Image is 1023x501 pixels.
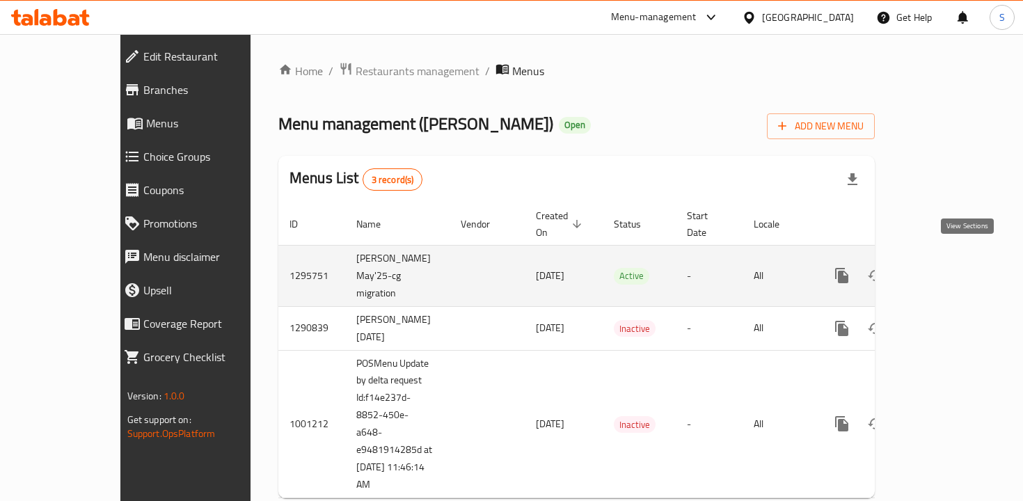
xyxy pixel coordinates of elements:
button: more [825,407,859,440]
a: Promotions [113,207,291,240]
td: - [676,245,743,306]
div: Menu-management [611,9,697,26]
nav: breadcrumb [278,62,875,80]
a: Menu disclaimer [113,240,291,273]
td: All [743,245,814,306]
span: [DATE] [536,267,564,285]
button: Change Status [859,312,892,345]
span: Upsell [143,282,280,299]
h2: Menus List [290,168,422,191]
li: / [328,63,333,79]
span: [DATE] [536,415,564,433]
span: Inactive [614,417,656,433]
a: Support.OpsPlatform [127,424,216,443]
td: 1290839 [278,306,345,350]
a: Upsell [113,273,291,307]
a: Coupons [113,173,291,207]
td: All [743,350,814,498]
button: more [825,259,859,292]
td: - [676,350,743,498]
span: Menu management ( [PERSON_NAME] ) [278,108,553,139]
th: Actions [814,203,970,246]
span: Branches [143,81,280,98]
div: Active [614,268,649,285]
a: Edit Restaurant [113,40,291,73]
span: Edit Restaurant [143,48,280,65]
td: - [676,306,743,350]
button: Change Status [859,407,892,440]
td: 1295751 [278,245,345,306]
span: S [999,10,1005,25]
div: Inactive [614,320,656,337]
span: Open [559,119,591,131]
span: Start Date [687,207,726,241]
a: Restaurants management [339,62,479,80]
td: [PERSON_NAME] [DATE] [345,306,450,350]
button: Add New Menu [767,113,875,139]
span: Menu disclaimer [143,248,280,265]
button: more [825,312,859,345]
span: Promotions [143,215,280,232]
div: Inactive [614,416,656,433]
a: Branches [113,73,291,106]
div: Total records count [363,168,423,191]
td: All [743,306,814,350]
span: Coverage Report [143,315,280,332]
span: Name [356,216,399,232]
table: enhanced table [278,203,970,499]
td: [PERSON_NAME] May'25-cg migration [345,245,450,306]
span: Choice Groups [143,148,280,165]
span: Status [614,216,659,232]
a: Menus [113,106,291,140]
td: 1001212 [278,350,345,498]
span: Version: [127,387,161,405]
div: Open [559,117,591,134]
span: 3 record(s) [363,173,422,186]
a: Home [278,63,323,79]
span: [DATE] [536,319,564,337]
span: Get support on: [127,411,191,429]
span: Inactive [614,321,656,337]
li: / [485,63,490,79]
span: Coupons [143,182,280,198]
span: Menus [146,115,280,132]
span: Locale [754,216,798,232]
a: Coverage Report [113,307,291,340]
div: [GEOGRAPHIC_DATA] [762,10,854,25]
div: Export file [836,163,869,196]
span: Grocery Checklist [143,349,280,365]
span: Vendor [461,216,508,232]
a: Choice Groups [113,140,291,173]
span: 1.0.0 [164,387,185,405]
a: Grocery Checklist [113,340,291,374]
span: Add New Menu [778,118,864,135]
span: ID [290,216,316,232]
span: Menus [512,63,544,79]
td: POSMenu Update by delta request Id:f14e237d-8852-450e-a648-e9481914285d at [DATE] 11:46:14 AM [345,350,450,498]
span: Created On [536,207,586,241]
button: Change Status [859,259,892,292]
span: Active [614,268,649,284]
span: Restaurants management [356,63,479,79]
